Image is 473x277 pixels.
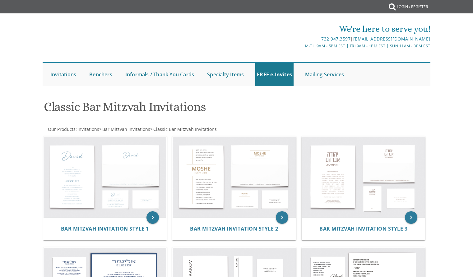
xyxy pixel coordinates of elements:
a: 732.947.3597 [321,36,350,42]
span: Bar Mitzvah Invitation Style 3 [319,225,407,232]
a: Our Products [47,126,76,132]
a: keyboard_arrow_right [276,211,288,224]
a: Benchers [88,63,114,86]
div: M-Th 9am - 5pm EST | Fri 9am - 1pm EST | Sun 11am - 3pm EST [172,43,430,49]
img: Bar Mitzvah Invitation Style 1 [44,137,167,218]
h1: Classic Bar Mitzvah Invitations [44,100,298,118]
a: Classic Bar Mitzvah Invitations [153,126,217,132]
a: keyboard_arrow_right [405,211,417,224]
a: keyboard_arrow_right [146,211,159,224]
a: Bar Mitzvah Invitation Style 2 [190,226,278,232]
a: Invitations [77,126,99,132]
a: FREE e-Invites [255,63,294,86]
span: > [99,126,150,132]
span: Bar Mitzvah Invitation Style 1 [61,225,149,232]
div: | [172,35,430,43]
a: Mailing Services [304,63,345,86]
a: Invitations [49,63,78,86]
div: : [43,126,237,132]
a: Informals / Thank You Cards [124,63,196,86]
a: [EMAIL_ADDRESS][DOMAIN_NAME] [353,36,430,42]
span: Bar Mitzvah Invitation Style 2 [190,225,278,232]
img: Bar Mitzvah Invitation Style 2 [173,137,296,218]
a: Bar Mitzvah Invitation Style 1 [61,226,149,232]
a: Specialty Items [206,63,245,86]
span: > [150,126,217,132]
img: Bar Mitzvah Invitation Style 3 [302,137,425,218]
a: Bar Mitzvah Invitations [102,126,150,132]
a: Bar Mitzvah Invitation Style 3 [319,226,407,232]
div: We're here to serve you! [172,23,430,35]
